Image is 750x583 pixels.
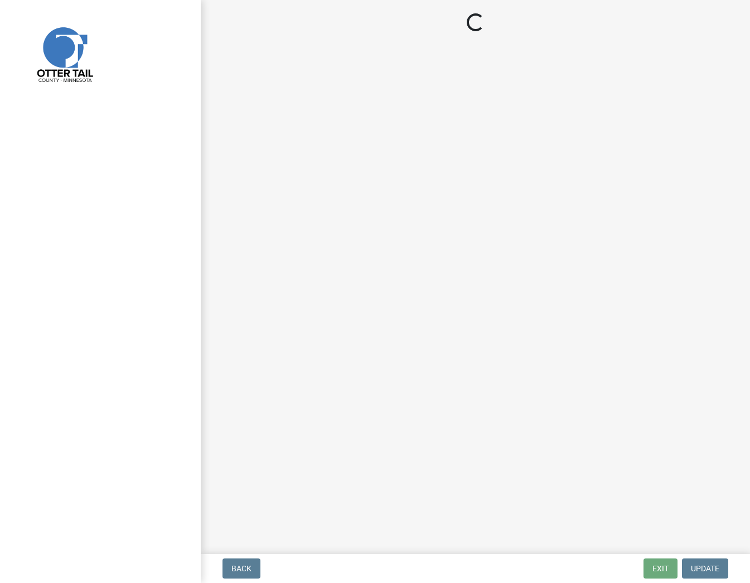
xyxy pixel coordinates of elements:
button: Exit [643,558,678,579]
button: Back [222,558,260,579]
span: Back [231,564,251,573]
span: Update [691,564,719,573]
img: Otter Tail County, Minnesota [22,12,106,95]
button: Update [682,558,728,579]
